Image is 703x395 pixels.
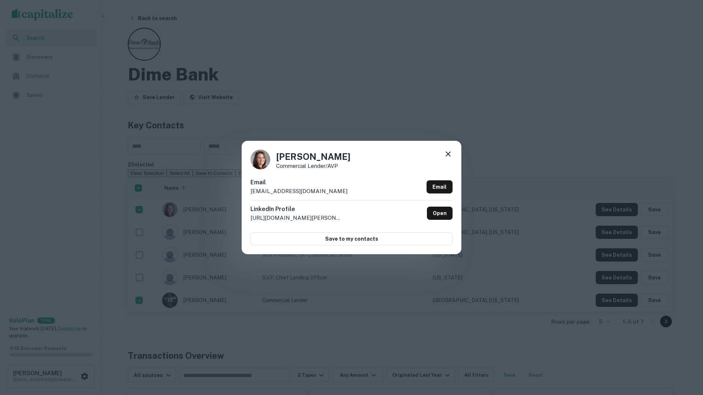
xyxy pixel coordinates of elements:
h6: Email [250,178,347,187]
h4: [PERSON_NAME] [276,150,350,163]
p: [EMAIL_ADDRESS][DOMAIN_NAME] [250,187,347,196]
h6: LinkedIn Profile [250,205,342,214]
a: Open [427,207,453,220]
button: Save to my contacts [250,232,453,245]
iframe: Chat Widget [666,313,703,348]
p: [URL][DOMAIN_NAME][PERSON_NAME] [250,214,342,222]
a: Email [427,180,453,193]
img: 1523974123456 [250,150,270,169]
p: Commercial Lender/AVP [276,163,350,169]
